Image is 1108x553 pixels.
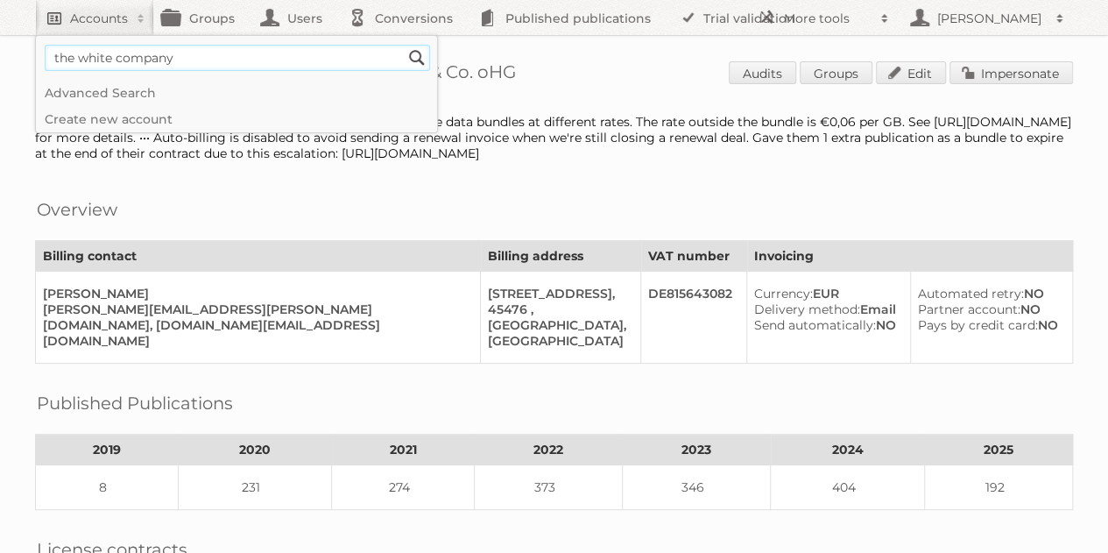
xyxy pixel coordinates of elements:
[36,435,179,465] th: 2019
[754,317,896,333] div: NO
[622,435,770,465] th: 2023
[36,465,179,510] td: 8
[488,317,626,333] div: [GEOGRAPHIC_DATA],
[641,241,747,272] th: VAT number
[404,45,430,71] input: Search
[35,114,1073,161] div: [Contract 111667] This data bundle actually consists of two separate data bundles at different ra...
[918,301,1020,317] span: Partner account:
[332,435,475,465] th: 2021
[488,301,626,317] div: 45476 ,
[933,10,1047,27] h2: [PERSON_NAME]
[37,196,117,223] h2: Overview
[178,435,332,465] th: 2020
[949,61,1073,84] a: Impersonate
[924,465,1072,510] td: 192
[754,301,896,317] div: Email
[754,317,876,333] span: Send automatically:
[622,465,770,510] td: 346
[729,61,796,84] a: Audits
[754,286,813,301] span: Currency:
[918,301,1058,317] div: NO
[70,10,128,27] h2: Accounts
[754,301,860,317] span: Delivery method:
[641,272,747,364] td: DE815643082
[918,317,1038,333] span: Pays by credit card:
[771,435,925,465] th: 2024
[488,333,626,349] div: [GEOGRAPHIC_DATA]
[747,241,1073,272] th: Invoicing
[488,286,626,301] div: [STREET_ADDRESS],
[474,465,622,510] td: 373
[918,317,1058,333] div: NO
[474,435,622,465] th: 2022
[918,286,1024,301] span: Automated retry:
[36,80,437,106] a: Advanced Search
[481,241,641,272] th: Billing address
[35,61,1073,88] h1: Account 71567: ALDI SÜD Dienstleistungs-SE & Co. oHG
[178,465,332,510] td: 231
[754,286,896,301] div: EUR
[37,390,233,416] h2: Published Publications
[800,61,872,84] a: Groups
[43,301,466,349] div: [PERSON_NAME][EMAIL_ADDRESS][PERSON_NAME][DOMAIN_NAME], [DOMAIN_NAME][EMAIL_ADDRESS][DOMAIN_NAME]
[924,435,1072,465] th: 2025
[771,465,925,510] td: 404
[43,286,466,301] div: [PERSON_NAME]
[36,106,437,132] a: Create new account
[332,465,475,510] td: 274
[918,286,1058,301] div: NO
[36,241,481,272] th: Billing contact
[784,10,872,27] h2: More tools
[876,61,946,84] a: Edit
